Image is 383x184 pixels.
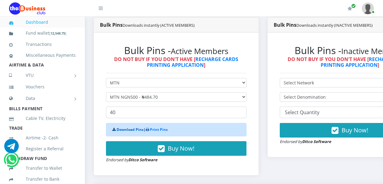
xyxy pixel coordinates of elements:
[106,45,246,56] h2: Bulk Pins -
[4,143,19,153] a: Chat for support
[9,111,76,125] a: Cable TV, Electricity
[342,126,368,134] span: Buy Now!
[147,56,238,68] a: RECHARGE CARDS PRINTING APPLICATION
[123,22,195,28] small: Downloads instantly (ACTIVE MEMBERS)
[106,141,246,156] button: Buy Now!
[302,139,331,144] strong: Ditco Software
[106,107,246,118] input: Enter Quantity
[296,22,373,28] small: Downloads instantly (INACTIVE MEMBERS)
[168,144,194,152] span: Buy Now!
[9,91,76,106] a: Data
[9,131,76,145] a: Airtime -2- Cash
[362,2,374,14] img: User
[112,127,168,132] strong: |
[9,2,45,15] img: Logo
[274,22,373,28] strong: Bulk Pins
[348,6,352,11] i: Renew/Upgrade Subscription
[9,26,76,40] a: Fund wallet[12,548.75]
[9,68,76,83] a: VTU
[171,46,228,56] small: Active Members
[100,22,195,28] strong: Bulk Pins
[106,157,157,162] small: Endorsed by
[9,37,76,51] a: Transactions
[114,56,238,68] strong: DO NOT BUY IF YOU DON'T HAVE [ ]
[9,48,76,62] a: Miscellaneous Payments
[9,142,76,156] a: Register a Referral
[9,15,76,29] a: Dashboard
[9,161,76,175] a: Transfer to Wallet
[5,157,18,167] a: Chat for support
[351,4,356,8] span: Renew/Upgrade Subscription
[280,139,331,144] small: Endorsed by
[128,157,157,162] strong: Ditco Software
[49,31,66,36] small: [ ]
[117,127,144,132] a: Download Pins
[9,80,76,94] a: Vouchers
[51,31,65,36] b: 12,548.75
[150,127,168,132] a: Print Pins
